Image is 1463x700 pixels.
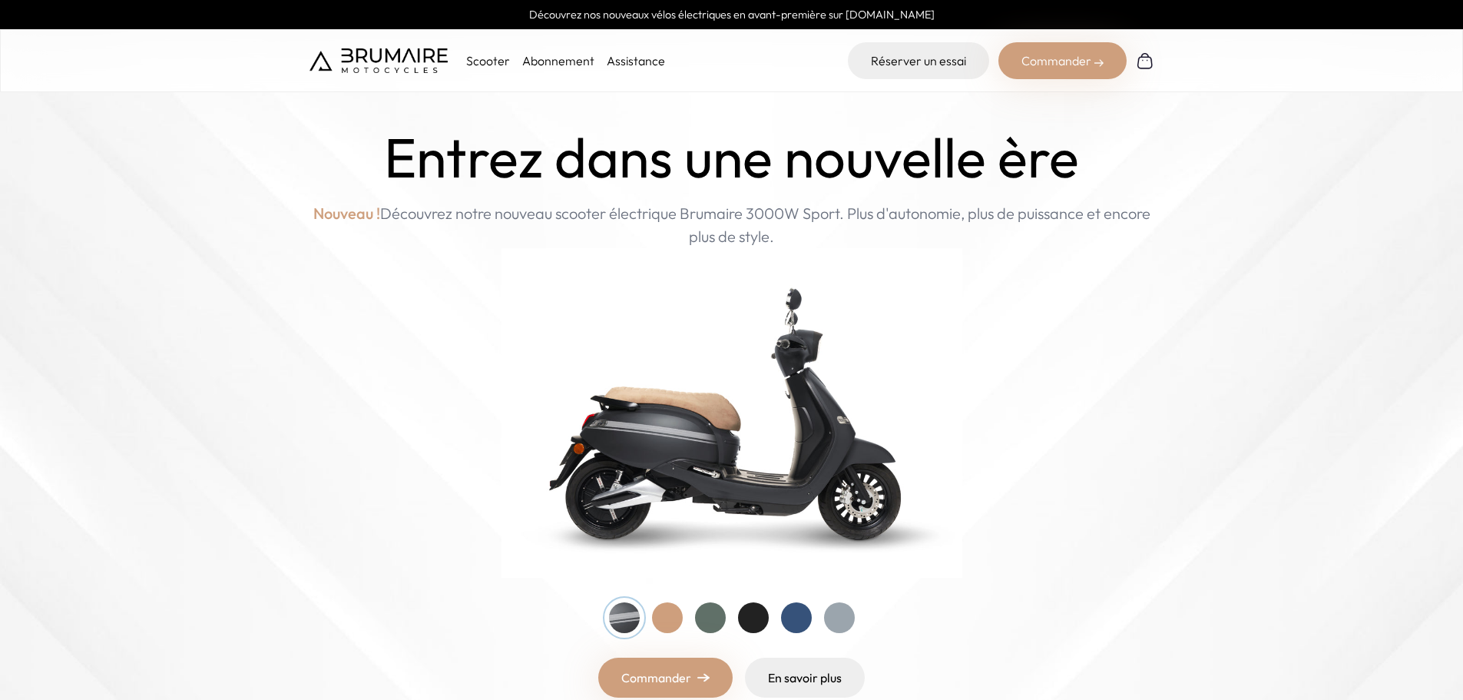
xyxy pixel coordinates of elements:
p: Découvrez notre nouveau scooter électrique Brumaire 3000W Sport. Plus d'autonomie, plus de puissa... [309,202,1154,248]
a: Réserver un essai [848,42,989,79]
a: Commander [598,658,733,698]
a: Assistance [607,53,665,68]
a: Abonnement [522,53,594,68]
p: Scooter [466,51,510,70]
img: right-arrow.png [697,673,710,682]
h1: Entrez dans une nouvelle ère [384,126,1079,190]
img: Brumaire Motocycles [309,48,448,73]
div: Commander [998,42,1127,79]
img: Panier [1136,51,1154,70]
span: Nouveau ! [313,202,380,225]
a: En savoir plus [745,658,865,698]
img: right-arrow-2.png [1094,58,1104,68]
